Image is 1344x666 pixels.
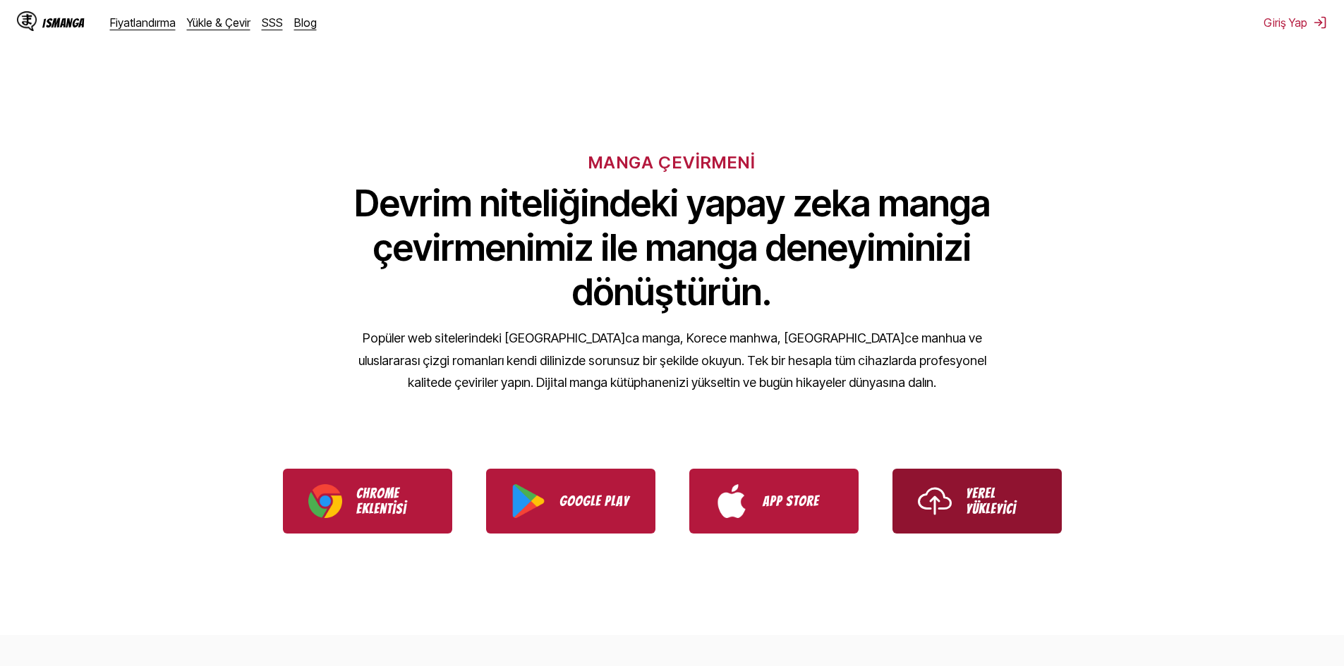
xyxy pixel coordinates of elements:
[110,16,176,30] a: Fiyatlandırma
[763,493,833,509] p: App Store
[715,484,749,518] img: App Store logo
[348,327,997,394] p: Popüler web sitelerindeki [GEOGRAPHIC_DATA]ca manga, Korece manhwa, [GEOGRAPHIC_DATA]ce manhua ve...
[966,486,1036,517] p: Yerel Yükleyici
[1313,16,1327,30] img: Sign out
[262,16,283,30] a: SSS
[283,469,452,534] a: Download IsManga Chrome Extension
[588,152,756,173] h6: MANGA ÇEVİRMENİ
[689,469,859,534] a: Download IsManga from App Store
[1264,16,1327,30] button: Giriş Yap
[187,16,250,30] a: Yükle & Çevir
[17,11,37,31] img: IsManga Logo
[308,484,342,518] img: Chrome logo
[918,484,952,518] img: Upload icon
[486,469,655,534] a: Download IsManga from Google Play
[17,11,110,34] a: IsManga LogoIsManga
[892,469,1062,534] a: Use IsManga Local Uploader
[559,493,630,509] p: Google Play
[511,484,545,518] img: Google Play logo
[294,16,317,30] a: Blog
[42,16,85,30] div: IsManga
[348,181,997,314] h1: Devrim niteliğindeki yapay zeka manga çevirmenimiz ile manga deneyiminizi dönüştürün.
[356,486,427,517] p: Chrome Eklentisi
